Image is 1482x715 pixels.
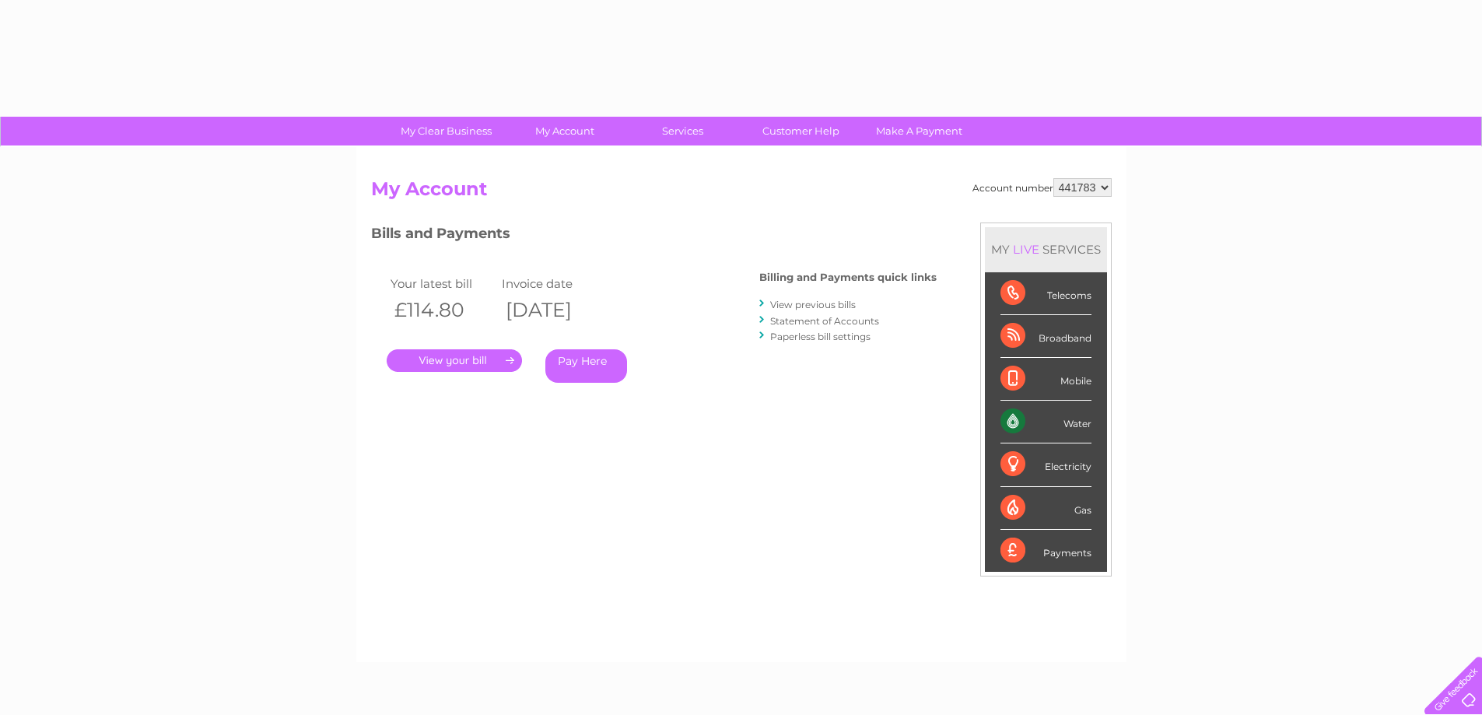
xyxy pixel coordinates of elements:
h3: Bills and Payments [371,223,937,250]
div: LIVE [1010,242,1042,257]
a: Customer Help [737,117,865,145]
div: Broadband [1000,315,1091,358]
th: [DATE] [498,294,610,326]
td: Your latest bill [387,273,499,294]
td: Invoice date [498,273,610,294]
div: Water [1000,401,1091,443]
a: My Account [500,117,629,145]
a: My Clear Business [382,117,510,145]
th: £114.80 [387,294,499,326]
h4: Billing and Payments quick links [759,272,937,283]
a: Paperless bill settings [770,331,871,342]
h2: My Account [371,178,1112,208]
div: Telecoms [1000,272,1091,315]
a: Make A Payment [855,117,983,145]
a: Pay Here [545,349,627,383]
div: Payments [1000,530,1091,572]
a: View previous bills [770,299,856,310]
div: Mobile [1000,358,1091,401]
div: Electricity [1000,443,1091,486]
a: Statement of Accounts [770,315,879,327]
div: Gas [1000,487,1091,530]
div: Account number [972,178,1112,197]
div: MY SERVICES [985,227,1107,272]
a: . [387,349,522,372]
a: Services [618,117,747,145]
